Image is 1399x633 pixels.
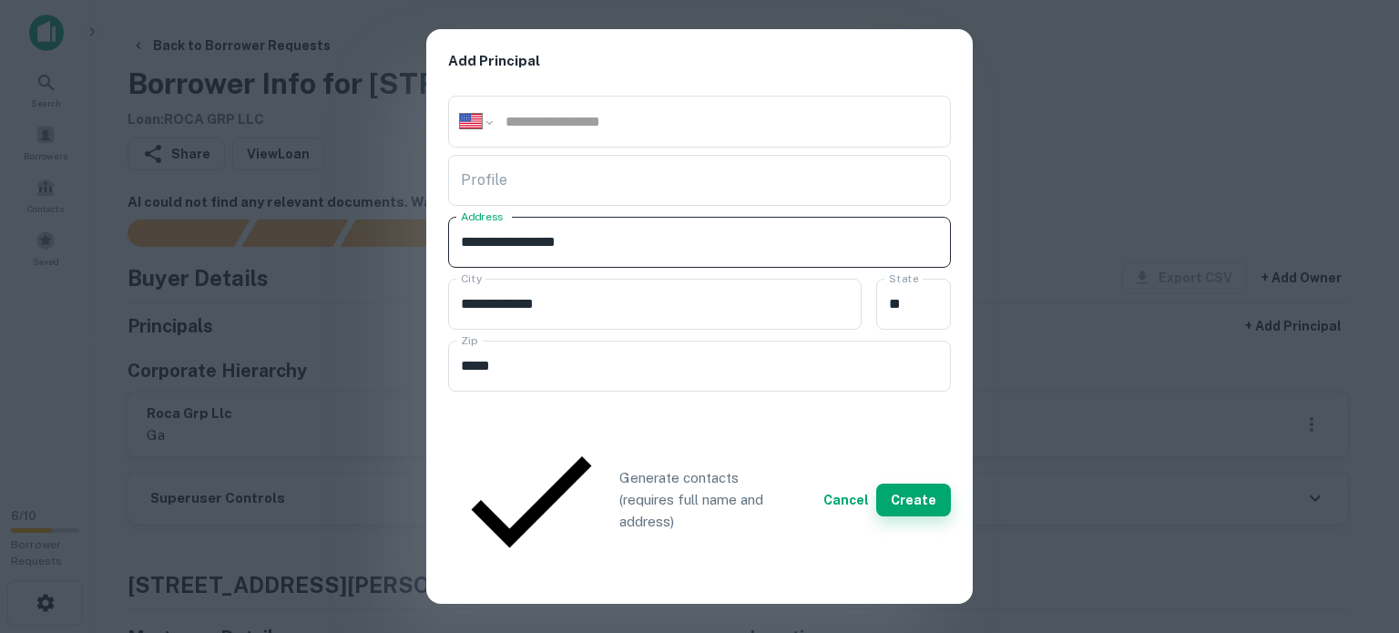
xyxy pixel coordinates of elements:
[876,484,951,516] button: Create
[461,271,482,286] label: City
[1308,487,1399,575] iframe: Chat Widget
[461,209,503,224] label: Address
[619,467,781,532] p: Generate contacts (requires full name and address)
[461,332,477,348] label: Zip
[816,484,876,516] button: Cancel
[426,29,973,94] h2: Add Principal
[889,271,918,286] label: State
